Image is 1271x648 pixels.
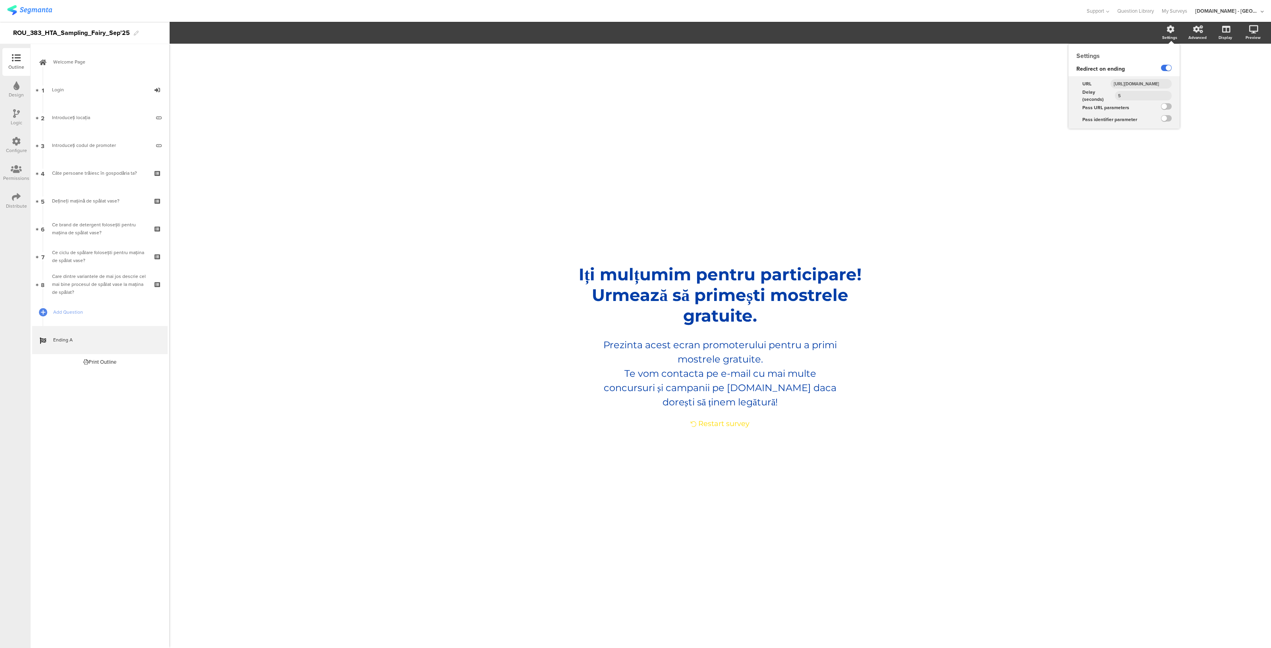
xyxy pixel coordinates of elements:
input: Delay (seconds) [1115,91,1172,100]
span: Redirect on ending [1076,65,1125,73]
div: Display [1219,35,1232,40]
div: Configure [6,147,27,154]
span: 4 [41,169,44,177]
div: Permissions [3,175,29,182]
a: 1 Login [32,76,167,104]
div: Preview [1246,35,1261,40]
div: ROU_383_HTA_Sampling_Fairy_Sep'25 [13,27,130,39]
div: Introduceți codul de promoter [52,141,150,149]
div: Introduceți locația [52,114,150,121]
span: Pass URL parameters [1082,104,1129,111]
span: Welcome Page [53,58,155,66]
a: 2 Introduceți locația [32,104,167,131]
div: Restart survey [573,419,867,428]
span: Delay (seconds) [1082,89,1115,103]
span: 3 [41,141,44,150]
input: https://... [1111,79,1172,89]
a: 8 Care dintre variantele de mai jos descrie cel mai bine procesul de spălat vase la mașina de spă... [32,270,167,298]
span: Support [1087,7,1104,15]
div: Ce ciclu de spălare folosești pentru mașina de spălat vase?​ [52,249,147,264]
a: Welcome Page [32,48,167,76]
a: 3 Introduceți codul de promoter [32,131,167,159]
a: 4 Câte persoane trăiesc în gospodăria ta? [32,159,167,187]
div: Outline [8,64,24,71]
span: Pass identifier parameter [1082,116,1137,123]
a: 6 Ce brand de detergent folosești pentru mașina de spălat vase? [32,215,167,243]
span: 5 [41,197,44,205]
div: Settings [1068,51,1180,60]
p: Prezinta acest ecran promoterului pentru a primi mostrele gratuite. [601,338,839,366]
div: Dețineți mașină de spălat vase? [52,197,147,205]
div: Design [9,91,24,98]
p: Te vom contacta pe e-mail cu mai multe concursuri și campanii pe [DOMAIN_NAME] daca dorești să ți... [601,366,839,409]
div: Print Outline [83,358,116,366]
span: 6 [41,224,44,233]
div: Logic [11,119,22,126]
span: URL [1082,80,1091,87]
span: 2 [41,113,44,122]
div: [DOMAIN_NAME] - [GEOGRAPHIC_DATA] [1195,7,1259,15]
div: Ce brand de detergent folosești pentru mașina de spălat vase? [52,221,147,237]
span: Add Question [53,308,155,316]
span: 8 [41,280,44,289]
div: Distribute [6,202,27,210]
p: Urmează să primești mostrele gratuite. [573,285,867,326]
a: 7 Ce ciclu de spălare folosești pentru mașina de spălat vase?​ [32,243,167,270]
span: 1 [42,85,44,94]
div: Advanced [1188,35,1207,40]
a: Ending A [32,326,167,354]
img: segmanta logo [7,5,52,15]
div: Care dintre variantele de mai jos descrie cel mai bine procesul de spălat vase la mașina de spălat? [52,272,147,296]
div: Settings [1162,35,1177,40]
p: Iți mulțumim pentru participare! [573,264,867,285]
span: Ending A [53,336,155,344]
div: Login [52,86,147,94]
a: 5 Dețineți mașină de spălat vase? [32,187,167,215]
span: 7 [41,252,44,261]
div: Câte persoane trăiesc în gospodăria ta? [52,169,147,177]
